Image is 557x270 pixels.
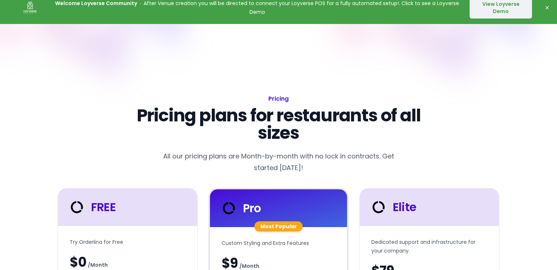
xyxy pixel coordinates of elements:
span: / Month [88,261,108,269]
div: FREE [68,198,116,216]
p: All our pricing plans are Month-by-month with no lock in contracts. Get started [DATE]! [157,150,400,174]
div: Pro [220,200,261,217]
h1: Pricing [116,94,441,104]
p: Dedicated support and infrastructure for your company. [371,238,487,255]
p: Pricing plans for restaurants of all sizes [116,107,441,142]
p: Try Orderlina for Free [70,238,186,246]
div: Elite [370,198,416,216]
span: $0 [70,255,86,270]
div: Most Popular [255,221,303,231]
p: Custom Styling and Extra Features [222,239,335,247]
